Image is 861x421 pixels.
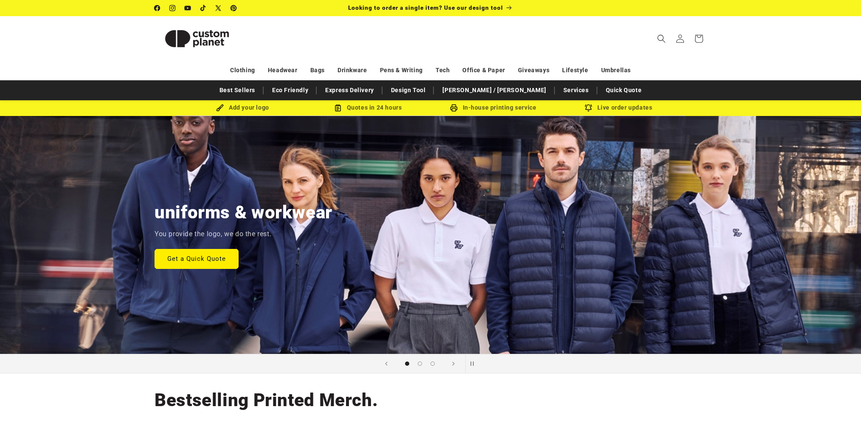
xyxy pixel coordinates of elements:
button: Pause slideshow [465,354,484,373]
div: Live order updates [556,102,681,113]
a: Bags [310,63,325,78]
a: Umbrellas [601,63,631,78]
div: In-house printing service [430,102,556,113]
button: Load slide 2 of 3 [414,357,426,370]
span: Looking to order a single item? Use our design tool [348,4,503,11]
div: Add your logo [180,102,305,113]
button: Next slide [444,354,463,373]
a: Express Delivery [321,83,378,98]
a: Eco Friendly [268,83,312,98]
a: Custom Planet [152,16,243,61]
div: Quotes in 24 hours [305,102,430,113]
h2: uniforms & workwear [155,201,332,224]
a: Design Tool [387,83,430,98]
a: Drinkware [338,63,367,78]
button: Previous slide [377,354,396,373]
img: Order updates [585,104,592,112]
img: Brush Icon [216,104,224,112]
a: Office & Paper [462,63,505,78]
a: Best Sellers [215,83,259,98]
a: Services [559,83,593,98]
a: Quick Quote [602,83,646,98]
summary: Search [652,29,671,48]
a: Giveaways [518,63,549,78]
button: Load slide 3 of 3 [426,357,439,370]
a: Headwear [268,63,298,78]
a: Get a Quick Quote [155,249,239,268]
a: Tech [436,63,450,78]
button: Load slide 1 of 3 [401,357,414,370]
a: Pens & Writing [380,63,423,78]
h2: Bestselling Printed Merch. [155,389,378,412]
p: You provide the logo, we do the rest. [155,228,271,240]
a: Lifestyle [562,63,588,78]
a: Clothing [230,63,255,78]
a: [PERSON_NAME] / [PERSON_NAME] [438,83,550,98]
img: In-house printing [450,104,458,112]
img: Order Updates Icon [334,104,342,112]
img: Custom Planet [155,20,239,58]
